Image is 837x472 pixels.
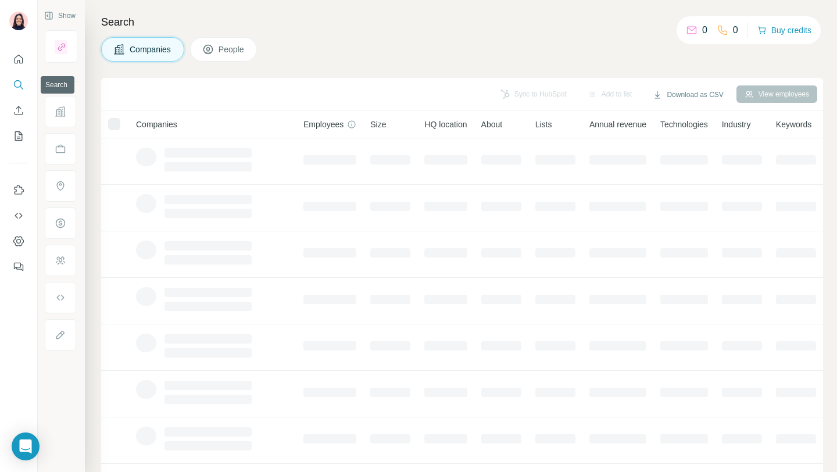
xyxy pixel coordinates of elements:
span: Annual revenue [589,119,646,130]
span: Lists [535,119,552,130]
span: Industry [722,119,751,130]
button: My lists [9,126,28,146]
button: Search [9,74,28,95]
span: Size [370,119,386,130]
button: Use Surfe API [9,205,28,226]
h4: Search [101,14,823,30]
button: Enrich CSV [9,100,28,121]
span: Employees [303,119,344,130]
span: About [481,119,503,130]
span: Technologies [660,119,708,130]
button: Show [36,7,84,24]
p: 0 [733,23,738,37]
button: Feedback [9,256,28,277]
button: Dashboard [9,231,28,252]
button: Buy credits [757,22,811,38]
button: Download as CSV [645,86,731,103]
button: Quick start [9,49,28,70]
span: Companies [130,44,172,55]
img: Avatar [9,12,28,30]
span: HQ location [424,119,467,130]
span: Companies [136,119,177,130]
p: 0 [702,23,707,37]
div: Open Intercom Messenger [12,432,40,460]
button: Use Surfe on LinkedIn [9,180,28,201]
span: People [219,44,245,55]
span: Keywords [776,119,811,130]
